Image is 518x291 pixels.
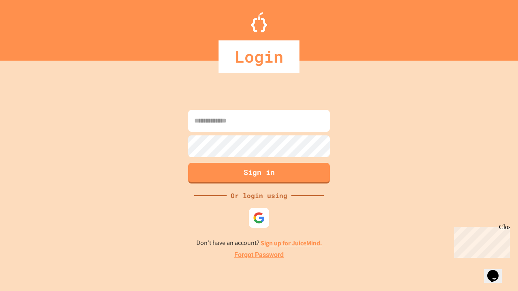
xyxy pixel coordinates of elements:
a: Sign up for JuiceMind. [261,239,322,247]
p: Don't have an account? [196,238,322,248]
img: Logo.svg [251,12,267,32]
div: Login [219,40,299,73]
div: Chat with us now!Close [3,3,56,51]
button: Sign in [188,163,330,183]
iframe: chat widget [451,224,510,258]
div: Or login using [227,191,291,200]
a: Forgot Password [234,250,284,260]
iframe: chat widget [484,259,510,283]
img: google-icon.svg [253,212,265,224]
